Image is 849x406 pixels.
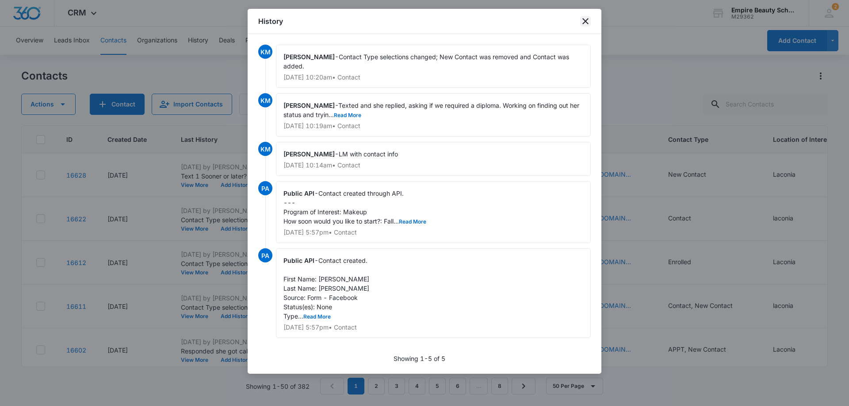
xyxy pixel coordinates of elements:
[283,190,426,225] span: Contact created through API. --- Program of Interest: Makeup How soon would you like to start?: F...
[283,229,583,235] p: [DATE] 5:57pm • Contact
[276,142,591,176] div: -
[339,150,398,158] span: LM with contact info
[394,354,445,363] p: Showing 1-5 of 5
[283,257,369,320] span: Contact created. First Name: [PERSON_NAME] Last Name: [PERSON_NAME] Source: Form - Facebook Statu...
[283,162,583,168] p: [DATE] 10:14am • Contact
[283,150,335,158] span: [PERSON_NAME]
[283,53,335,61] span: [PERSON_NAME]
[258,181,272,195] span: PA
[258,45,272,59] span: KM
[334,113,361,118] button: Read More
[303,314,331,319] button: Read More
[276,248,591,338] div: -
[283,102,335,109] span: [PERSON_NAME]
[276,93,591,137] div: -
[276,181,591,243] div: -
[283,190,314,197] span: Public API
[258,248,272,262] span: PA
[283,324,583,330] p: [DATE] 5:57pm • Contact
[258,93,272,107] span: KM
[399,219,426,224] button: Read More
[258,16,283,27] h1: History
[283,53,571,70] span: Contact Type selections changed; New Contact was removed and Contact was added.
[580,16,591,27] button: close
[258,142,272,156] span: KM
[283,74,583,80] p: [DATE] 10:20am • Contact
[276,45,591,88] div: -
[283,102,581,118] span: Texted and she replied, asking if we required a diploma. Working on finding out her status and tr...
[283,123,583,129] p: [DATE] 10:19am • Contact
[283,257,314,264] span: Public API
